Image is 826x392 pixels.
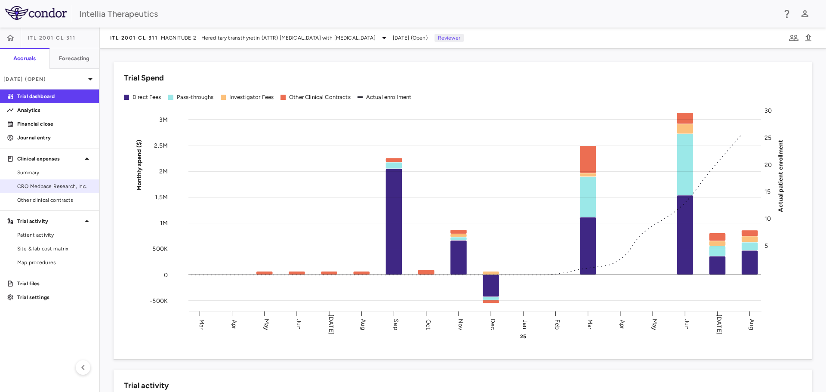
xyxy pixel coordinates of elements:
[229,93,274,101] div: Investigator Fees
[366,93,412,101] div: Actual enrollment
[295,319,302,329] text: Jun
[152,245,168,253] tspan: 500K
[764,134,771,141] tspan: 25
[489,318,496,330] text: Dec
[554,319,561,329] text: Feb
[110,34,157,41] span: ITL-2001-CL-311
[425,319,432,329] text: Oct
[17,134,92,142] p: Journal entry
[17,182,92,190] span: CRO Medpace Research, Inc.
[150,297,168,304] tspan: -500K
[764,161,772,168] tspan: 20
[79,7,776,20] div: Intellia Therapeutics
[764,188,771,195] tspan: 15
[17,93,92,100] p: Trial dashboard
[3,75,85,83] p: [DATE] (Open)
[17,169,92,176] span: Summary
[360,319,367,330] text: Aug
[124,380,169,392] h6: Trial activity
[17,259,92,266] span: Map procedures
[231,319,238,329] text: Apr
[393,34,428,42] span: [DATE] (Open)
[619,319,626,329] text: Apr
[164,271,168,278] tspan: 0
[683,319,690,329] text: Jun
[17,293,92,301] p: Trial settings
[177,93,214,101] div: Pass-throughs
[715,315,723,334] text: [DATE]
[521,319,529,329] text: Jan
[17,120,92,128] p: Financial close
[520,333,526,340] text: 25
[17,155,82,163] p: Clinical expenses
[435,34,464,42] p: Reviewer
[289,93,351,101] div: Other Clinical Contracts
[5,6,67,20] img: logo-full-SnFGN8VE.png
[198,319,205,329] text: Mar
[17,106,92,114] p: Analytics
[17,217,82,225] p: Trial activity
[159,116,168,123] tspan: 3M
[17,231,92,239] span: Patient activity
[748,319,755,330] text: Aug
[155,194,168,201] tspan: 1.5M
[457,318,464,330] text: Nov
[17,245,92,253] span: Site & lab cost matrix
[764,242,768,249] tspan: 5
[160,219,168,227] tspan: 1M
[159,167,168,175] tspan: 2M
[764,215,771,222] tspan: 10
[28,34,75,41] span: ITL-2001-CL-311
[392,319,400,330] text: Sep
[327,315,335,334] text: [DATE]
[13,55,36,62] h6: Accruals
[154,142,168,149] tspan: 2.5M
[586,319,594,329] text: Mar
[59,55,90,62] h6: Forecasting
[124,72,164,84] h6: Trial Spend
[136,139,143,191] tspan: Monthly spend ($)
[17,196,92,204] span: Other clinical contracts
[777,139,784,212] tspan: Actual patient enrollment
[764,107,772,114] tspan: 30
[161,34,376,42] span: MAGNITUDE-2 - Hereditary transthyretin (ATTR) [MEDICAL_DATA] with [MEDICAL_DATA]
[263,318,270,330] text: May
[133,93,161,101] div: Direct Fees
[17,280,92,287] p: Trial files
[651,318,658,330] text: May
